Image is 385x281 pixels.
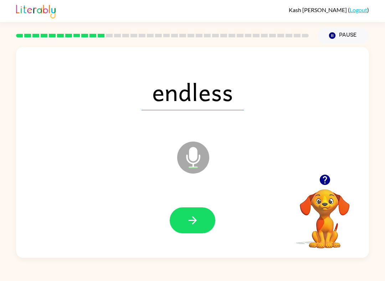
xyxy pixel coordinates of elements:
div: ( ) [289,6,369,13]
button: Pause [317,27,369,44]
span: Kash [PERSON_NAME] [289,6,348,13]
span: endless [142,73,244,110]
img: Literably [16,3,56,18]
a: Logout [350,6,367,13]
video: Your browser must support playing .mp4 files to use Literably. Please try using another browser. [289,178,360,249]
